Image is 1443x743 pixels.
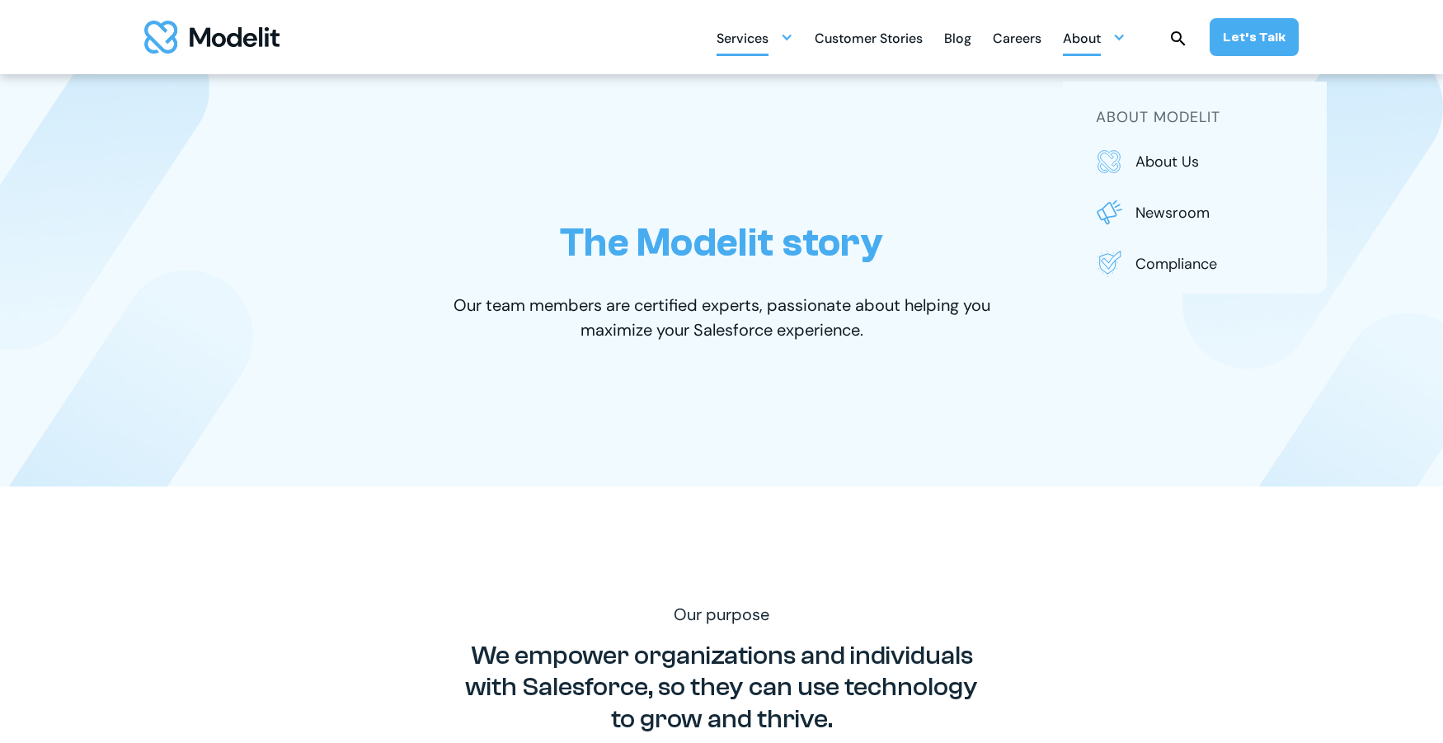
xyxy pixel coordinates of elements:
a: About us [1096,148,1294,175]
div: Services [717,24,769,56]
div: Customer Stories [815,24,923,56]
p: About us [1135,151,1294,172]
p: Compliance [1135,253,1294,275]
h1: The Modelit story [560,219,883,266]
p: We empower organizations and individuals with Salesforce, so they can use technology to grow and ... [458,640,985,735]
p: Newsroom [1135,202,1294,223]
h5: about modelit [1096,106,1294,129]
a: Customer Stories [815,21,923,54]
img: modelit logo [144,21,280,54]
p: Our team members are certified experts, passionate about helping you maximize your Salesforce exp... [437,293,1006,342]
div: Blog [944,24,971,56]
a: Blog [944,21,971,54]
a: Let’s Talk [1210,18,1299,56]
nav: About [1063,82,1327,294]
a: Newsroom [1096,200,1294,226]
a: Careers [993,21,1041,54]
a: Compliance [1096,251,1294,277]
div: About [1063,24,1101,56]
p: Our purpose [437,602,1006,627]
div: Let’s Talk [1223,28,1286,46]
div: Services [717,21,793,54]
a: home [144,21,280,54]
div: About [1063,21,1126,54]
div: Careers [993,24,1041,56]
